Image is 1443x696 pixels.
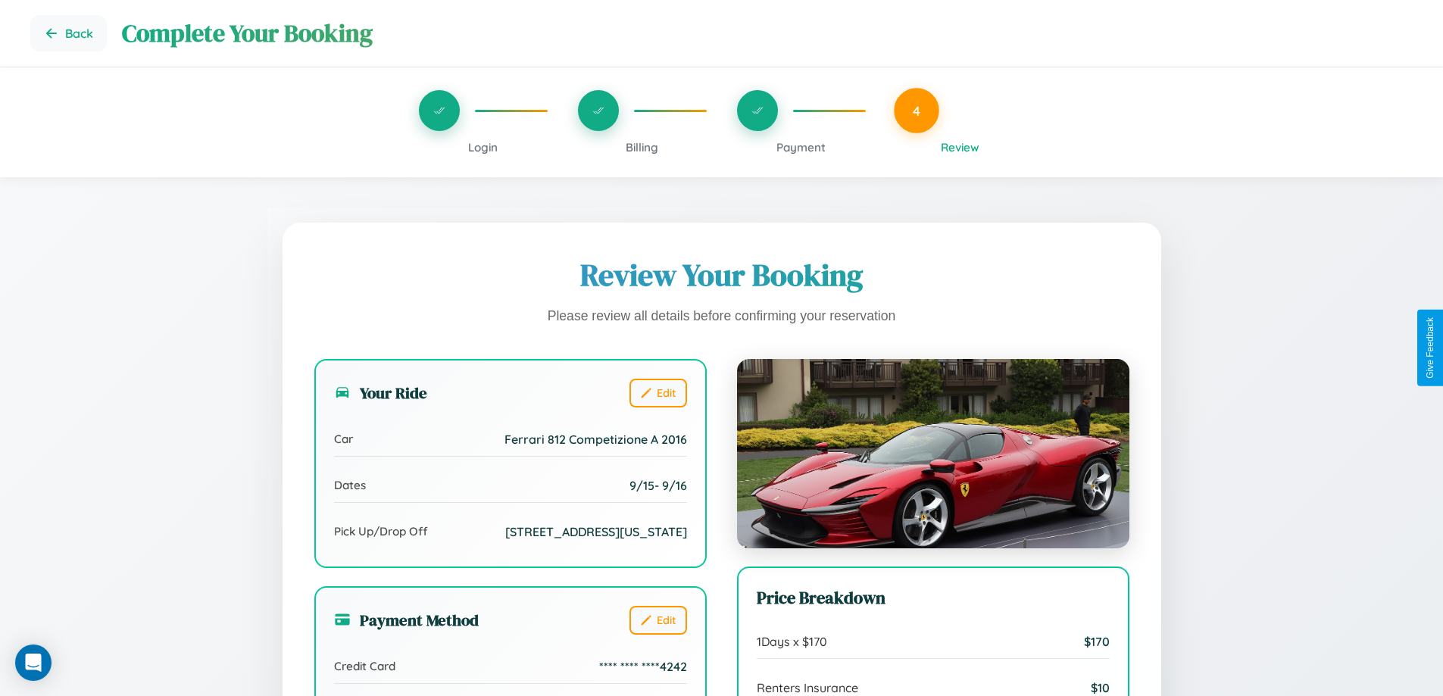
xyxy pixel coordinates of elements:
p: Please review all details before confirming your reservation [314,304,1129,329]
span: 4 [913,102,920,119]
span: Review [941,140,979,154]
span: 9 / 15 - 9 / 16 [629,478,687,493]
button: Edit [629,379,687,407]
h3: Your Ride [334,382,427,404]
button: Go back [30,15,107,51]
span: Dates [334,478,366,492]
span: Billing [626,140,658,154]
span: Login [468,140,498,154]
h1: Complete Your Booking [122,17,1413,50]
h3: Price Breakdown [757,586,1110,610]
span: $ 170 [1084,634,1110,649]
span: Credit Card [334,659,395,673]
h1: Review Your Booking [314,254,1129,295]
span: 1 Days x $ 170 [757,634,827,649]
span: Pick Up/Drop Off [334,524,428,538]
span: Payment [776,140,826,154]
h3: Payment Method [334,609,479,631]
span: Car [334,432,353,446]
img: Ferrari 812 Competizione A [737,359,1129,548]
span: $ 10 [1091,680,1110,695]
div: Open Intercom Messenger [15,645,52,681]
span: [STREET_ADDRESS][US_STATE] [505,524,687,539]
span: Renters Insurance [757,680,858,695]
div: Give Feedback [1425,317,1435,379]
span: Ferrari 812 Competizione A 2016 [504,432,687,447]
button: Edit [629,606,687,635]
